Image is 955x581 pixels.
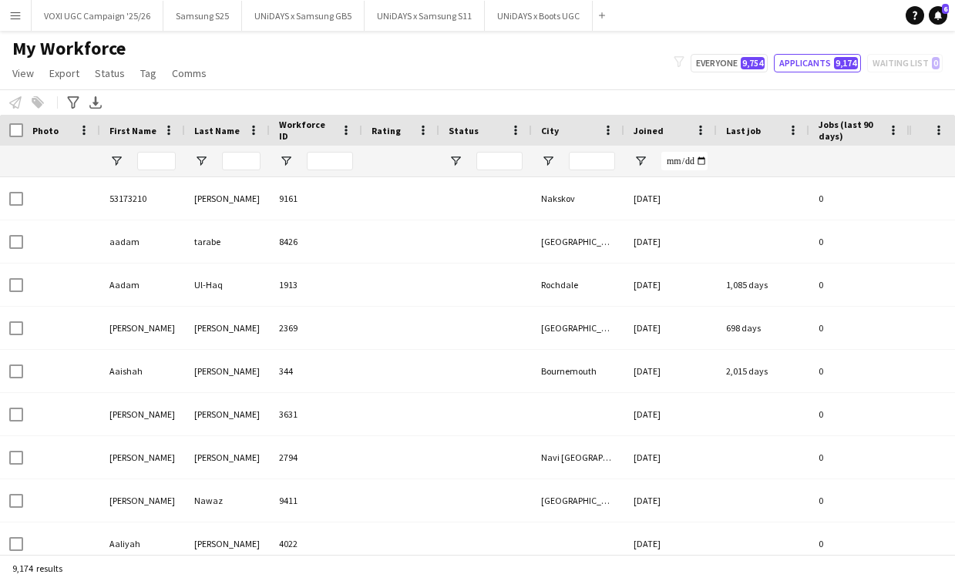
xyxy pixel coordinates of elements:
div: Aaishah [100,350,185,392]
div: [PERSON_NAME] [185,350,270,392]
span: 9,174 [834,57,858,69]
div: 0 [809,264,910,306]
div: 1,085 days [717,264,809,306]
span: City [541,125,559,136]
div: [PERSON_NAME] [100,393,185,435]
span: First Name [109,125,156,136]
button: Open Filter Menu [541,154,555,168]
a: Status [89,63,131,83]
a: Tag [134,63,163,83]
span: Last job [726,125,761,136]
div: [DATE] [624,350,717,392]
div: [DATE] [624,393,717,435]
div: 698 days [717,307,809,349]
app-action-btn: Export XLSX [86,93,105,112]
div: 0 [809,350,910,392]
input: First Name Filter Input [137,152,176,170]
div: [PERSON_NAME] [185,177,270,220]
span: Comms [172,66,207,80]
div: [PERSON_NAME] [185,307,270,349]
div: [PERSON_NAME] [185,522,270,565]
span: 9,754 [741,57,765,69]
div: Nawaz [185,479,270,522]
div: [PERSON_NAME] [100,479,185,522]
div: [DATE] [624,436,717,479]
div: [PERSON_NAME] [100,436,185,479]
div: aadam [100,220,185,263]
span: Last Name [194,125,240,136]
div: Ul-Haq [185,264,270,306]
span: View [12,66,34,80]
input: Workforce ID Filter Input [307,152,353,170]
div: 9411 [270,479,362,522]
div: 0 [809,220,910,263]
div: 2369 [270,307,362,349]
div: [GEOGRAPHIC_DATA] [532,220,624,263]
div: 2794 [270,436,362,479]
a: View [6,63,40,83]
button: Open Filter Menu [194,154,208,168]
span: My Workforce [12,37,126,60]
input: City Filter Input [569,152,615,170]
div: [DATE] [624,522,717,565]
div: [DATE] [624,220,717,263]
div: Navi [GEOGRAPHIC_DATA] [532,436,624,479]
button: Open Filter Menu [634,154,647,168]
div: [PERSON_NAME] [100,307,185,349]
div: [DATE] [624,177,717,220]
button: UNiDAYS x Samsung GB5 [242,1,365,31]
app-action-btn: Advanced filters [64,93,82,112]
div: [DATE] [624,479,717,522]
span: Tag [140,66,156,80]
a: 6 [929,6,947,25]
div: [PERSON_NAME] [185,436,270,479]
div: [GEOGRAPHIC_DATA] [532,307,624,349]
div: 9161 [270,177,362,220]
span: 6 [942,4,949,14]
button: Open Filter Menu [449,154,462,168]
div: Rochdale [532,264,624,306]
span: Workforce ID [279,119,335,142]
div: 8426 [270,220,362,263]
div: [DATE] [624,307,717,349]
div: [PERSON_NAME] [185,393,270,435]
div: Aaliyah [100,522,185,565]
div: [DATE] [624,264,717,306]
button: Open Filter Menu [109,154,123,168]
span: Joined [634,125,664,136]
button: VOXI UGC Campaign '25/26 [32,1,163,31]
div: 0 [809,479,910,522]
div: Aadam [100,264,185,306]
button: UNiDAYS x Boots UGC [485,1,593,31]
div: 0 [809,522,910,565]
span: Rating [372,125,401,136]
button: Open Filter Menu [279,154,293,168]
div: 4022 [270,522,362,565]
a: Comms [166,63,213,83]
div: 3631 [270,393,362,435]
div: Nakskov [532,177,624,220]
button: UNiDAYS x Samsung S11 [365,1,485,31]
div: tarabe [185,220,270,263]
input: Joined Filter Input [661,152,708,170]
div: 1913 [270,264,362,306]
div: Bournemouth [532,350,624,392]
input: Status Filter Input [476,152,523,170]
div: 344 [270,350,362,392]
div: [GEOGRAPHIC_DATA] [532,479,624,522]
span: Status [449,125,479,136]
div: 53173210 [100,177,185,220]
div: 0 [809,436,910,479]
div: 0 [809,177,910,220]
button: Samsung S25 [163,1,242,31]
input: Last Name Filter Input [222,152,261,170]
span: Export [49,66,79,80]
span: Status [95,66,125,80]
button: Applicants9,174 [774,54,861,72]
a: Export [43,63,86,83]
span: Jobs (last 90 days) [819,119,882,142]
div: 2,015 days [717,350,809,392]
div: 0 [809,307,910,349]
span: Photo [32,125,59,136]
button: Everyone9,754 [691,54,768,72]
